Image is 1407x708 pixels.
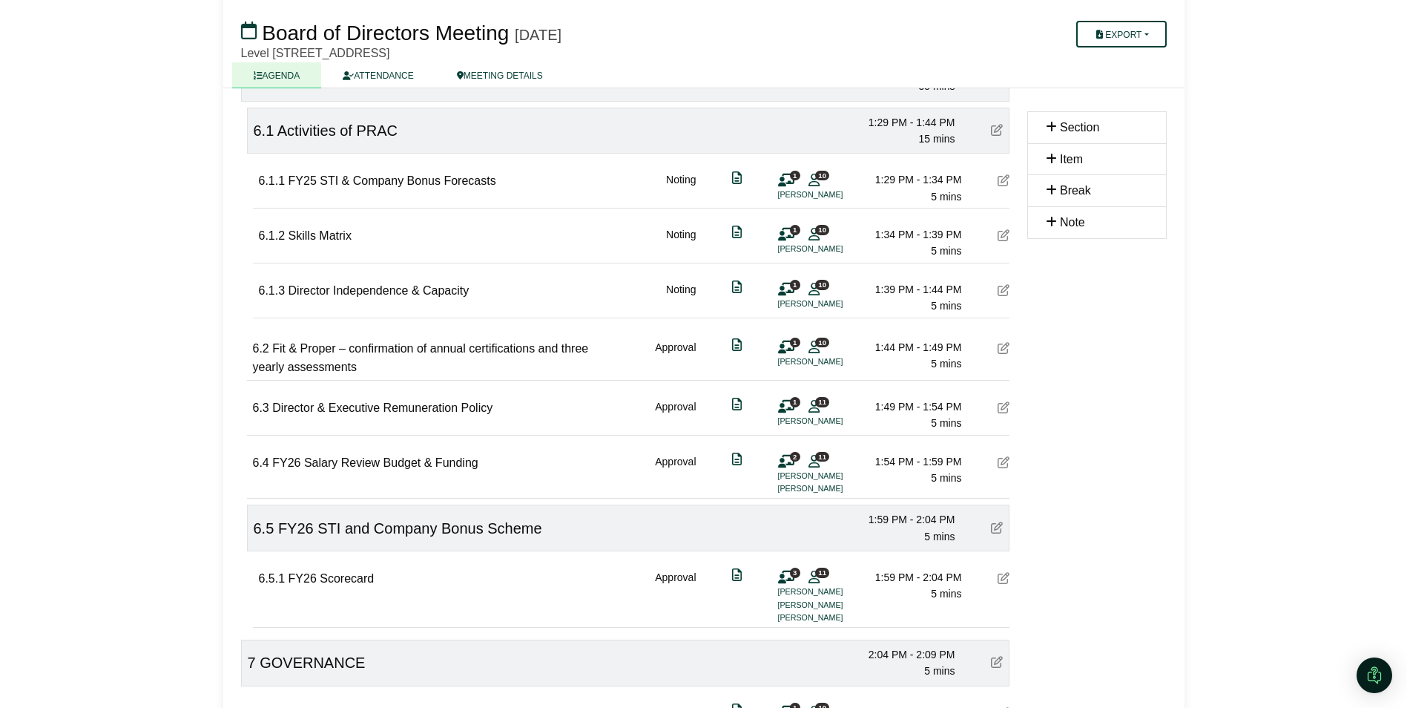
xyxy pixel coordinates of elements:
[1060,153,1083,165] span: Item
[790,568,800,577] span: 3
[655,339,696,377] div: Approval
[1357,658,1392,693] div: Open Intercom Messenger
[435,62,564,88] a: MEETING DETAILS
[931,300,961,312] span: 5 mins
[858,399,962,415] div: 1:49 PM - 1:54 PM
[778,586,889,598] li: [PERSON_NAME]
[289,229,352,242] span: Skills Matrix
[666,226,696,260] div: Noting
[655,399,696,432] div: Approval
[858,339,962,355] div: 1:44 PM - 1:49 PM
[655,453,696,496] div: Approval
[790,338,800,347] span: 1
[790,452,800,462] span: 2
[815,397,829,407] span: 11
[1060,216,1085,229] span: Note
[918,133,955,145] span: 15 mins
[931,472,961,484] span: 5 mins
[289,284,469,297] span: Director Independence & Capacity
[815,568,829,577] span: 11
[931,588,961,600] span: 5 mins
[272,401,492,414] span: Director & Executive Remuneration Policy
[254,122,274,139] span: 6.1
[289,174,496,187] span: FY25 STI & Company Bonus Forecasts
[259,572,286,585] span: 6.5.1
[790,225,800,235] span: 1
[790,280,800,289] span: 1
[931,245,961,257] span: 5 mins
[858,281,962,298] div: 1:39 PM - 1:44 PM
[815,280,829,289] span: 10
[778,189,889,201] li: [PERSON_NAME]
[924,665,955,677] span: 5 mins
[851,114,955,131] div: 1:29 PM - 1:44 PM
[241,47,390,59] span: Level [STREET_ADDRESS]
[321,62,435,88] a: ATTENDANCE
[778,298,889,310] li: [PERSON_NAME]
[666,281,696,315] div: Noting
[815,338,829,347] span: 10
[254,520,274,537] span: 6.5
[277,122,398,139] span: Activities of PRAC
[778,355,889,368] li: [PERSON_NAME]
[931,417,961,429] span: 5 mins
[815,452,829,462] span: 11
[778,470,889,482] li: [PERSON_NAME]
[851,511,955,528] div: 1:59 PM - 2:04 PM
[778,612,889,624] li: [PERSON_NAME]
[790,397,800,407] span: 1
[815,171,829,180] span: 10
[253,401,269,414] span: 6.3
[655,569,696,624] div: Approval
[1060,121,1099,134] span: Section
[931,191,961,203] span: 5 mins
[248,655,256,671] span: 7
[666,171,696,205] div: Noting
[931,358,961,370] span: 5 mins
[778,599,889,612] li: [PERSON_NAME]
[858,453,962,470] div: 1:54 PM - 1:59 PM
[253,342,269,355] span: 6.2
[253,342,589,374] span: Fit & Proper – confirmation of annual certifications and three yearly assessments
[851,646,955,663] div: 2:04 PM - 2:09 PM
[278,520,542,537] span: FY26 STI and Company Bonus Scheme
[1076,21,1166,47] button: Export
[260,655,365,671] span: GOVERNANCE
[815,225,829,235] span: 10
[262,22,509,45] span: Board of Directors Meeting
[272,456,478,469] span: FY26 Salary Review Budget & Funding
[790,171,800,180] span: 1
[289,572,375,585] span: FY26 Scorecard
[259,174,286,187] span: 6.1.1
[253,456,269,469] span: 6.4
[858,171,962,188] div: 1:29 PM - 1:34 PM
[259,229,286,242] span: 6.1.2
[778,243,889,255] li: [PERSON_NAME]
[778,482,889,495] li: [PERSON_NAME]
[232,62,322,88] a: AGENDA
[858,569,962,586] div: 1:59 PM - 2:04 PM
[259,284,286,297] span: 6.1.3
[515,26,561,44] div: [DATE]
[924,531,955,543] span: 5 mins
[778,415,889,427] li: [PERSON_NAME]
[1060,184,1091,197] span: Break
[858,226,962,243] div: 1:34 PM - 1:39 PM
